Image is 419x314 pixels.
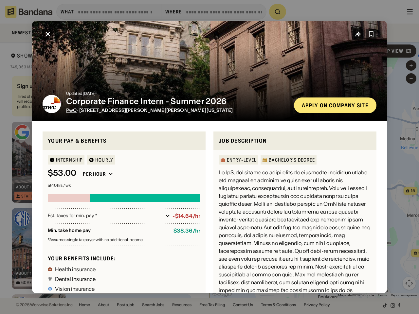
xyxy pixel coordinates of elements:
div: at 40 hrs / wk [48,183,200,187]
div: · [STREET_ADDRESS][PERSON_NAME][PERSON_NAME][US_STATE] [66,108,289,113]
div: Est. taxes for min. pay * [48,213,163,219]
div: Job Description [219,137,371,145]
div: Assumes single taxpayer with no additional income [48,238,200,242]
div: Updated [DATE] [66,92,289,96]
div: Per hour [83,171,106,177]
div: Your pay & benefits [48,137,200,145]
div: Dental insurance [55,276,96,282]
div: Internship [56,158,83,162]
div: Apply on company site [302,103,369,108]
div: Your benefits include: [48,255,200,262]
img: PwC logo [43,95,61,113]
div: HOURLY [95,158,113,162]
div: Min. take home pay [48,228,168,234]
div: Vision insurance [55,286,95,291]
div: Bachelor's Degree [269,158,315,162]
div: $ 38.36 / hr [173,228,200,234]
div: Health insurance [55,267,96,272]
a: PwC [66,107,77,113]
div: Corporate Finance Intern - Summer 2026 [66,97,289,106]
div: -$14.64/hr [173,213,200,219]
div: Entry-Level [227,158,256,162]
div: $ 53.00 [48,168,76,178]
